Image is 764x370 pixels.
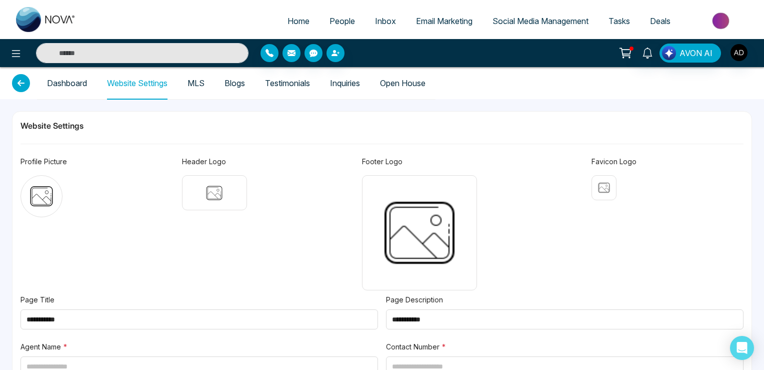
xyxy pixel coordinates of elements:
span: Tasks [608,16,630,26]
a: Home [277,12,319,31]
label: Page Title [20,294,54,305]
p: Profile Picture [20,156,67,167]
a: Website Settings [107,79,167,88]
a: Deals [640,12,680,31]
img: image holder [369,183,469,283]
a: Inquiries [330,79,360,88]
img: User Avatar [730,44,747,61]
p: Footer Logo [362,156,402,167]
a: Social Media Management [482,12,598,31]
span: Home [287,16,309,26]
label: Contact Number [386,341,446,352]
a: Tasks [598,12,640,31]
a: MLS [187,79,204,88]
img: Market-place.gif [685,10,758,32]
span: Deals [650,16,670,26]
span: Social Media Management [492,16,588,26]
span: Email Marketing [416,16,472,26]
span: AVON AI [679,47,712,59]
span: Open House [380,67,425,99]
a: Email Marketing [406,12,482,31]
a: Dashboard [47,79,87,88]
img: image holder [188,182,240,204]
a: Blogs [224,79,245,88]
p: Favicon Logo [591,156,636,167]
h5: Website Settings [20,120,743,132]
img: image holder [596,180,612,196]
a: People [319,12,365,31]
img: Lead Flow [662,46,676,60]
button: AVON AI [659,44,721,63]
span: Inbox [375,16,396,26]
label: Agent Name [20,341,67,352]
label: Page Description [386,294,443,305]
div: Open Intercom Messenger [730,336,754,360]
p: Header Logo [182,156,226,167]
a: Testimonials [265,79,310,88]
a: Inbox [365,12,406,31]
span: People [329,16,355,26]
img: Nova CRM Logo [16,7,76,32]
img: image holder [25,180,57,212]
